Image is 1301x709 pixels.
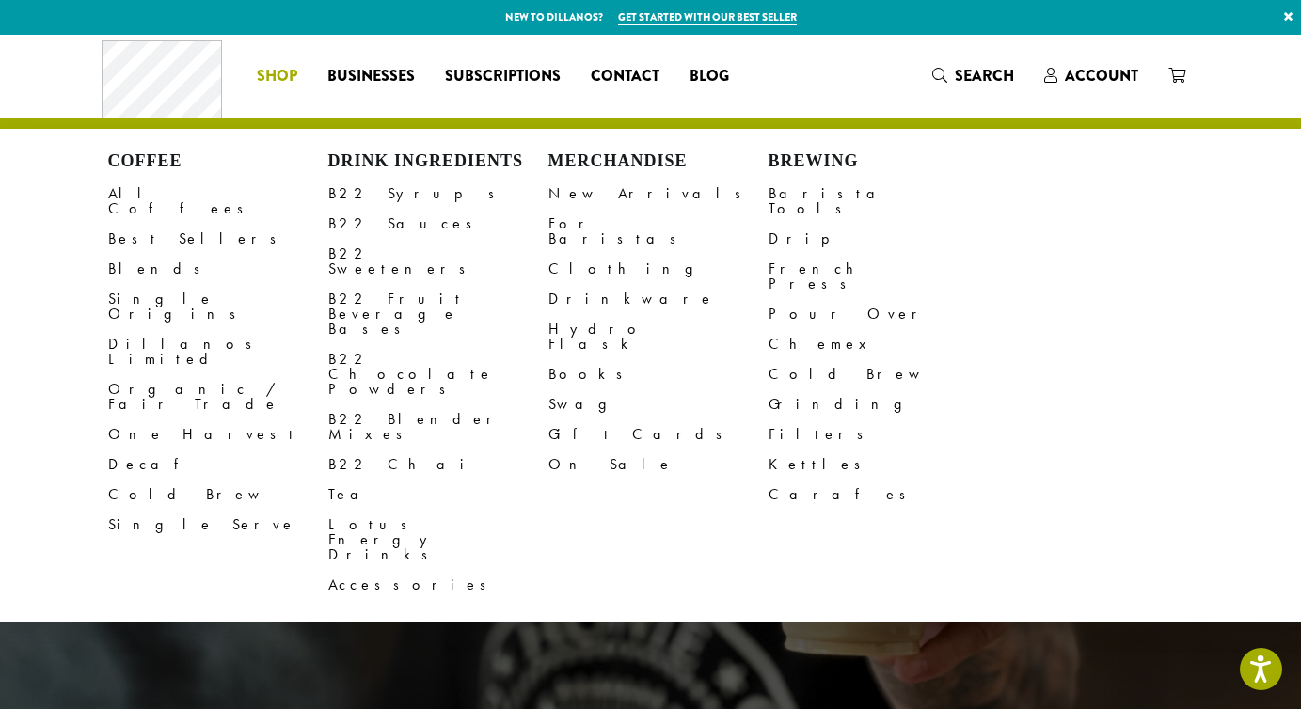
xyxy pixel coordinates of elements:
span: Shop [257,65,297,88]
a: Decaf [108,449,328,480]
a: B22 Chocolate Powders [328,344,548,404]
a: New Arrivals [548,179,769,209]
span: Account [1065,65,1138,87]
span: Blog [690,65,729,88]
a: Swag [548,389,769,419]
a: Cold Brew [108,480,328,510]
a: B22 Sweeteners [328,239,548,284]
a: Drip [769,224,989,254]
a: Pour Over [769,299,989,329]
a: Chemex [769,329,989,359]
a: Lotus Energy Drinks [328,510,548,570]
span: Contact [591,65,659,88]
a: Single Origins [108,284,328,329]
a: Kettles [769,449,989,480]
a: B22 Sauces [328,209,548,239]
a: Blends [108,254,328,284]
a: Cold Brew [769,359,989,389]
h4: Coffee [108,151,328,172]
a: Filters [769,419,989,449]
a: Best Sellers [108,224,328,254]
a: Search [917,60,1029,91]
a: Gift Cards [548,419,769,449]
a: Dillanos Limited [108,329,328,374]
a: B22 Syrups [328,179,548,209]
span: Search [955,65,1014,87]
a: French Press [769,254,989,299]
span: Subscriptions [445,65,561,88]
a: Books [548,359,769,389]
a: Get started with our best seller [618,9,797,25]
a: Single Serve [108,510,328,540]
a: Organic / Fair Trade [108,374,328,419]
a: Carafes [769,480,989,510]
a: Accessories [328,570,548,600]
a: For Baristas [548,209,769,254]
h4: Merchandise [548,151,769,172]
a: B22 Blender Mixes [328,404,548,449]
a: One Harvest [108,419,328,449]
a: Barista Tools [769,179,989,224]
h4: Drink Ingredients [328,151,548,172]
span: Businesses [327,65,415,88]
a: Drinkware [548,284,769,314]
a: Shop [242,61,312,91]
a: Tea [328,480,548,510]
a: All Coffees [108,179,328,224]
a: B22 Fruit Beverage Bases [328,284,548,344]
a: Clothing [548,254,769,284]
a: Hydro Flask [548,314,769,359]
h4: Brewing [769,151,989,172]
a: Grinding [769,389,989,419]
a: On Sale [548,449,769,480]
a: B22 Chai [328,449,548,480]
